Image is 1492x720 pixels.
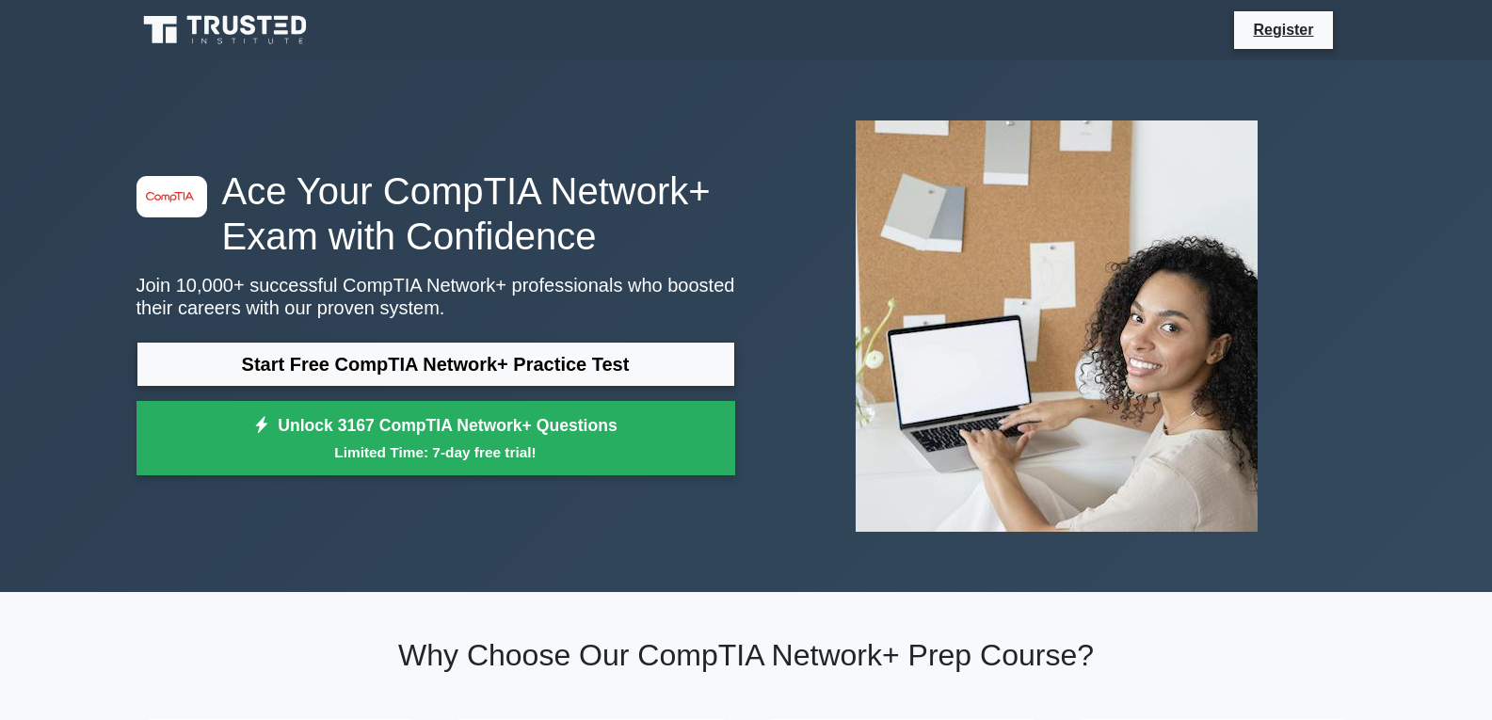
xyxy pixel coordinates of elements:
[136,168,735,259] h1: Ace Your CompTIA Network+ Exam with Confidence
[136,401,735,476] a: Unlock 3167 CompTIA Network+ QuestionsLimited Time: 7-day free trial!
[136,342,735,387] a: Start Free CompTIA Network+ Practice Test
[136,274,735,319] p: Join 10,000+ successful CompTIA Network+ professionals who boosted their careers with our proven ...
[1242,18,1324,41] a: Register
[160,441,712,463] small: Limited Time: 7-day free trial!
[136,637,1356,673] h2: Why Choose Our CompTIA Network+ Prep Course?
